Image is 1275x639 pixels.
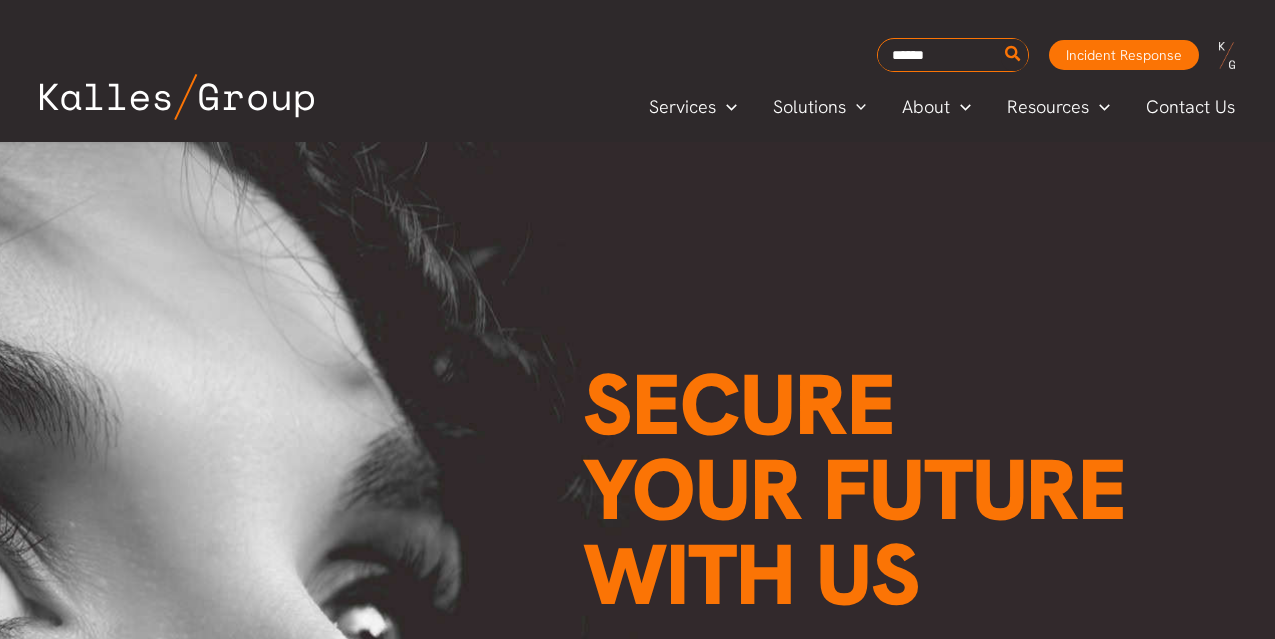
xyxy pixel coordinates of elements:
[631,92,755,122] a: ServicesMenu Toggle
[1007,92,1089,122] span: Resources
[1049,40,1199,70] a: Incident Response
[583,349,1126,630] span: Secure your future with us
[846,92,867,122] span: Menu Toggle
[902,92,950,122] span: About
[773,92,846,122] span: Solutions
[649,92,716,122] span: Services
[884,92,989,122] a: AboutMenu Toggle
[1128,92,1255,122] a: Contact Us
[1146,92,1235,122] span: Contact Us
[989,92,1128,122] a: ResourcesMenu Toggle
[40,74,314,120] img: Kalles Group
[1089,92,1110,122] span: Menu Toggle
[716,92,737,122] span: Menu Toggle
[1001,39,1026,71] button: Search
[755,92,885,122] a: SolutionsMenu Toggle
[631,90,1255,123] nav: Primary Site Navigation
[950,92,971,122] span: Menu Toggle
